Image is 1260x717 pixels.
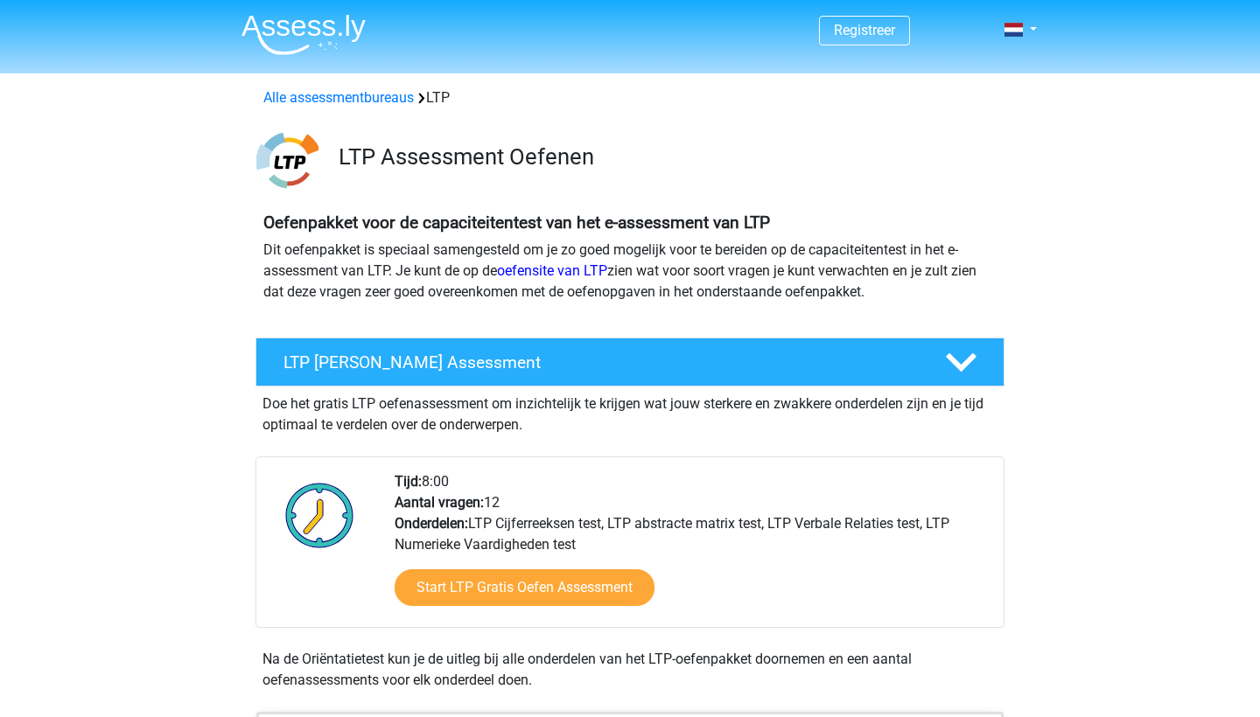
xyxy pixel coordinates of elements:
div: LTP [256,87,1004,108]
a: Registreer [834,22,895,38]
b: Aantal vragen: [395,494,484,511]
a: Alle assessmentbureaus [263,89,414,106]
div: Doe het gratis LTP oefenassessment om inzichtelijk te krijgen wat jouw sterkere en zwakkere onder... [255,386,1004,435]
h4: LTP [PERSON_NAME] Assessment [283,352,917,372]
img: Assessly [241,14,366,55]
img: Klok [276,471,364,559]
b: Tijd: [395,473,422,490]
p: Dit oefenpakket is speciaal samengesteld om je zo goed mogelijk voor te bereiden op de capaciteit... [263,240,997,303]
img: ltp.png [256,129,318,191]
h3: LTP Assessment Oefenen [339,143,990,171]
a: oefensite van LTP [497,262,607,279]
b: Oefenpakket voor de capaciteitentest van het e-assessment van LTP [263,212,770,233]
a: LTP [PERSON_NAME] Assessment [248,338,1011,386]
a: Start LTP Gratis Oefen Assessment [395,569,654,606]
div: Na de Oriëntatietest kun je de uitleg bij alle onderdelen van het LTP-oefenpakket doornemen en ee... [255,649,1004,691]
b: Onderdelen: [395,515,468,532]
div: 8:00 12 LTP Cijferreeksen test, LTP abstracte matrix test, LTP Verbale Relaties test, LTP Numerie... [381,471,1003,627]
